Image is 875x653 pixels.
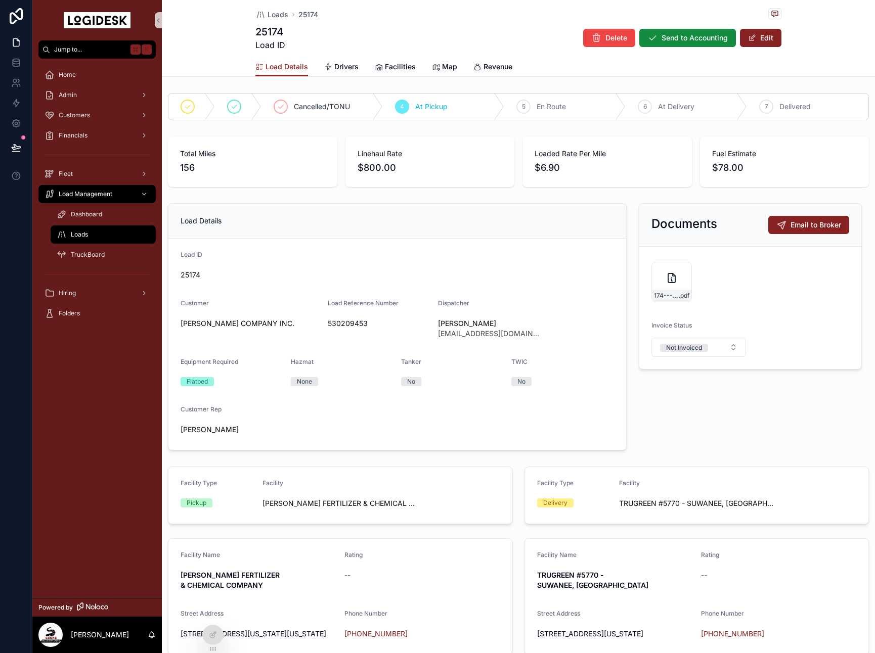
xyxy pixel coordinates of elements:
[712,149,857,159] span: Fuel Estimate
[71,210,102,218] span: Dashboard
[181,270,503,280] span: 25174
[59,111,90,119] span: Customers
[385,62,416,72] span: Facilities
[181,216,222,225] span: Load Details
[187,498,206,507] div: Pickup
[701,570,707,580] span: --
[679,292,689,300] span: .pdf
[38,86,156,104] a: Admin
[438,329,540,339] span: [EMAIL_ADDRESS][DOMAIN_NAME]
[181,479,217,487] span: Facility Type
[266,62,308,72] span: Load Details
[180,149,325,159] span: Total Miles
[522,103,526,111] span: 5
[438,318,540,339] a: [PERSON_NAME][EMAIL_ADDRESS][DOMAIN_NAME]
[765,103,768,111] span: 7
[344,629,408,639] a: [PHONE_NUMBER]
[438,299,469,307] span: Dispatcher
[262,498,418,508] a: [PERSON_NAME] FERTILIZER & CHEMICAL COMPANY
[187,377,208,386] div: Flatbed
[701,610,744,617] span: Phone Number
[537,102,566,112] span: En Route
[59,170,73,178] span: Fleet
[181,571,282,589] strong: [PERSON_NAME] FERTILIZER & CHEMICAL COMPANY
[59,91,77,99] span: Admin
[294,102,350,112] span: Cancelled/TONU
[619,479,640,487] span: Facility
[662,33,728,43] span: Send to Accounting
[537,479,574,487] span: Facility Type
[605,33,627,43] span: Delete
[38,185,156,203] a: Load Management
[654,292,679,300] span: 174---9-30-to-10-1---CHR---800.00
[535,149,680,159] span: Loaded Rate Per Mile
[334,62,359,72] span: Drivers
[181,610,224,617] span: Street Address
[651,338,747,357] button: Select Button
[38,284,156,302] a: Hiring
[54,45,126,54] span: Jump to...
[344,551,363,558] span: Rating
[255,39,285,51] span: Load ID
[143,45,151,54] span: K
[51,205,156,223] a: Dashboard
[51,225,156,244] a: Loads
[358,149,503,159] span: Linehaul Rate
[651,216,717,232] h2: Documents
[639,29,736,47] button: Send to Accounting
[712,161,857,175] span: $78.00
[255,10,288,20] a: Loads
[511,358,528,365] span: TWIC
[619,498,775,508] span: TRUGREEN #5770 - SUWANEE, [GEOGRAPHIC_DATA]
[432,58,457,78] a: Map
[59,309,80,317] span: Folders
[181,358,238,365] span: Equipment Required
[484,62,512,72] span: Revenue
[535,161,680,175] span: $6.90
[537,610,580,617] span: Street Address
[701,629,764,639] a: [PHONE_NUMBER]
[181,551,220,558] span: Facility Name
[583,29,635,47] button: Delete
[38,126,156,145] a: Financials
[543,498,567,507] div: Delivery
[32,598,162,617] a: Powered by
[651,321,692,329] span: Invoice Status
[262,479,283,487] span: Facility
[59,190,112,198] span: Load Management
[59,71,76,79] span: Home
[537,629,693,639] span: [STREET_ADDRESS][US_STATE]
[658,102,694,112] span: At Delivery
[701,551,719,558] span: Rating
[181,318,294,329] a: [PERSON_NAME] COMPANY INC.
[255,25,285,39] h1: 25174
[298,10,318,20] a: 25174
[64,12,130,28] img: App logo
[38,106,156,124] a: Customers
[415,102,448,112] span: At Pickup
[59,131,88,139] span: Financials
[297,377,312,386] div: None
[51,246,156,264] a: TruckBoard
[38,165,156,183] a: Fleet
[328,318,430,329] span: 530209453
[537,551,577,558] span: Facility Name
[38,66,156,84] a: Home
[59,289,76,297] span: Hiring
[180,161,325,175] span: 156
[666,344,702,352] div: Not Invoiced
[400,103,404,111] span: 4
[38,304,156,322] a: Folders
[181,405,222,413] span: Customer Rep
[181,425,239,435] a: [PERSON_NAME]
[324,58,359,78] a: Drivers
[438,318,540,329] span: [PERSON_NAME]
[643,103,647,111] span: 6
[38,40,156,59] button: Jump to...K
[291,358,314,365] span: Hazmat
[32,59,162,336] div: scrollable content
